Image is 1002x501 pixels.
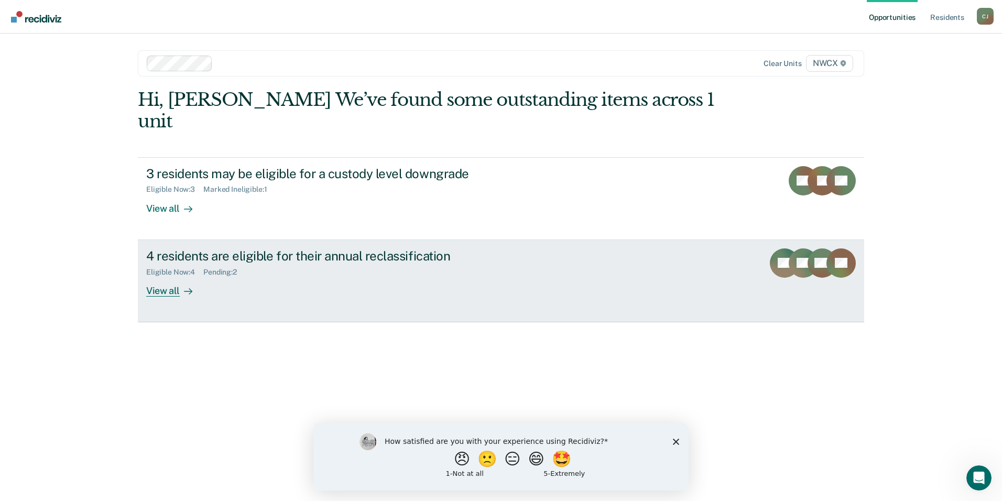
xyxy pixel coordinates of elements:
div: Marked Ineligible : 1 [203,185,275,194]
a: 3 residents may be eligible for a custody level downgradeEligible Now:3Marked Ineligible:1View all [138,157,864,240]
div: 4 residents are eligible for their annual reclassification [146,248,514,264]
button: Profile dropdown button [977,8,994,25]
span: NWCX [806,55,853,72]
div: Eligible Now : 4 [146,268,203,277]
div: Clear units [764,59,802,68]
div: View all [146,276,205,297]
div: 3 residents may be eligible for a custody level downgrade [146,166,514,181]
div: Pending : 2 [203,268,245,277]
div: View all [146,194,205,214]
a: 4 residents are eligible for their annual reclassificationEligible Now:4Pending:2View all [138,240,864,322]
div: C J [977,8,994,25]
div: Eligible Now : 3 [146,185,203,194]
img: Recidiviz [11,11,61,23]
div: Hi, [PERSON_NAME] We’ve found some outstanding items across 1 unit [138,89,719,132]
iframe: Intercom live chat [966,465,992,491]
iframe: Survey by Kim from Recidiviz [313,423,689,491]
